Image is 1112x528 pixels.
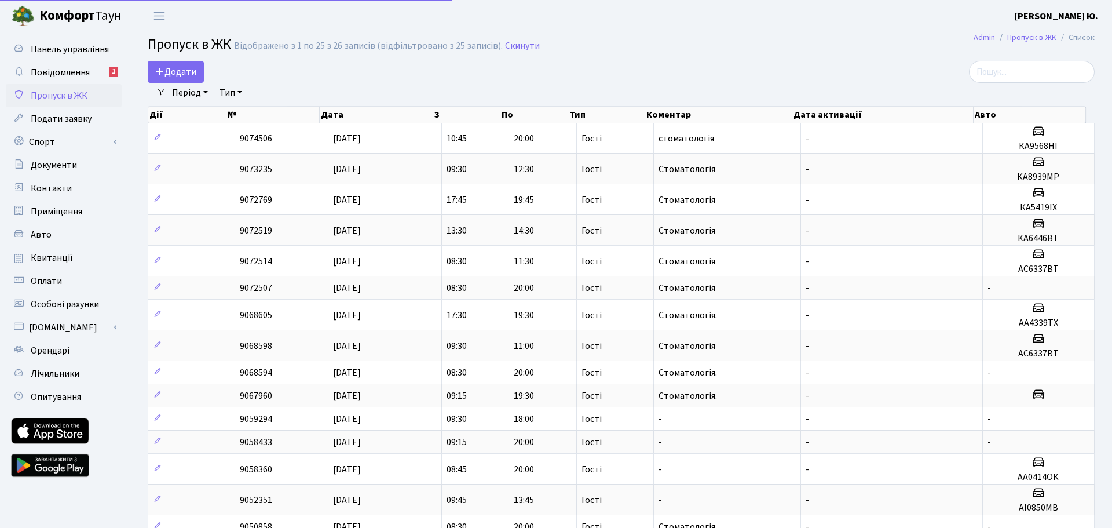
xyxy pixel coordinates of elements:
span: Гості [581,283,602,293]
button: Переключити навігацію [145,6,174,26]
span: [DATE] [333,132,361,145]
b: [PERSON_NAME] Ю. [1015,10,1098,23]
span: Стоматологія [659,340,715,352]
span: 09:15 [447,389,467,402]
span: - [806,463,809,476]
a: [PERSON_NAME] Ю. [1015,9,1098,23]
span: Опитування [31,391,81,403]
span: - [987,436,991,449]
span: [DATE] [333,463,361,476]
span: Стоматологія. [659,309,717,322]
span: [DATE] [333,389,361,402]
span: Гості [581,496,602,505]
span: 08:30 [447,366,467,379]
a: Період [167,83,213,103]
span: 09:30 [447,163,467,176]
span: Пропуск в ЖК [148,34,231,54]
th: З [433,107,501,123]
a: Admin [974,31,995,43]
span: 10:45 [447,132,467,145]
a: Особові рахунки [6,293,122,316]
a: Спорт [6,130,122,154]
span: 09:30 [447,340,467,352]
h5: АС6337ВТ [987,348,1089,359]
span: 9068605 [240,309,272,322]
span: - [659,413,662,425]
span: 09:30 [447,413,467,425]
a: [DOMAIN_NAME] [6,316,122,339]
span: 20:00 [514,366,534,379]
span: 08:30 [447,255,467,268]
span: Стоматологія. [659,366,717,379]
h5: КА6446ВТ [987,233,1089,244]
input: Пошук... [969,61,1095,83]
span: - [659,494,662,507]
th: Дії [148,107,226,123]
span: 19:30 [514,309,534,322]
span: 9072507 [240,282,272,294]
span: Гості [581,391,602,400]
span: [DATE] [333,282,361,294]
span: 11:00 [514,340,534,352]
span: Гості [581,438,602,447]
span: 14:30 [514,224,534,237]
h5: АА0414ОК [987,472,1089,483]
span: Гості [581,368,602,377]
span: 18:00 [514,413,534,425]
h5: КА5419ІХ [987,202,1089,213]
a: Додати [148,61,204,83]
span: - [806,436,809,449]
span: - [806,163,809,176]
span: - [806,413,809,425]
span: 08:45 [447,463,467,476]
span: 9073235 [240,163,272,176]
span: Гості [581,414,602,424]
span: [DATE] [333,163,361,176]
img: logo.png [12,5,35,28]
span: 9072514 [240,255,272,268]
th: Авто [974,107,1086,123]
span: Гості [581,195,602,205]
span: Стоматологія. [659,389,717,402]
a: Опитування [6,385,122,409]
a: Орендарі [6,339,122,362]
span: Додати [155,65,196,78]
span: Стоматологія [659,255,715,268]
span: - [806,366,809,379]
span: 09:15 [447,436,467,449]
span: Таун [39,6,122,26]
span: 19:30 [514,389,534,402]
div: Відображено з 1 по 25 з 26 записів (відфільтровано з 25 записів). [234,41,503,52]
h5: АІ0850МВ [987,502,1089,514]
span: Приміщення [31,205,82,218]
span: Особові рахунки [31,298,99,311]
span: - [659,436,662,449]
span: [DATE] [333,224,361,237]
span: Повідомлення [31,66,90,79]
span: Пропуск в ЖК [31,89,87,102]
a: Квитанції [6,246,122,270]
a: Пропуск в ЖК [1007,31,1056,43]
span: Стоматологія [659,282,715,294]
span: Авто [31,228,52,241]
span: - [806,340,809,352]
span: Стоматологія [659,194,715,206]
a: Скинути [505,41,540,52]
h5: КА8939МР [987,172,1089,183]
span: Орендарі [31,344,69,357]
span: [DATE] [333,413,361,425]
span: 17:30 [447,309,467,322]
b: Комфорт [39,6,95,25]
span: 9058433 [240,436,272,449]
div: 1 [109,67,118,77]
span: 20:00 [514,132,534,145]
span: Подати заявку [31,112,92,125]
a: Оплати [6,270,122,293]
span: - [806,255,809,268]
span: - [806,494,809,507]
a: Повідомлення1 [6,61,122,84]
span: [DATE] [333,255,361,268]
th: Дата активації [792,107,974,123]
span: - [659,463,662,476]
span: [DATE] [333,366,361,379]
